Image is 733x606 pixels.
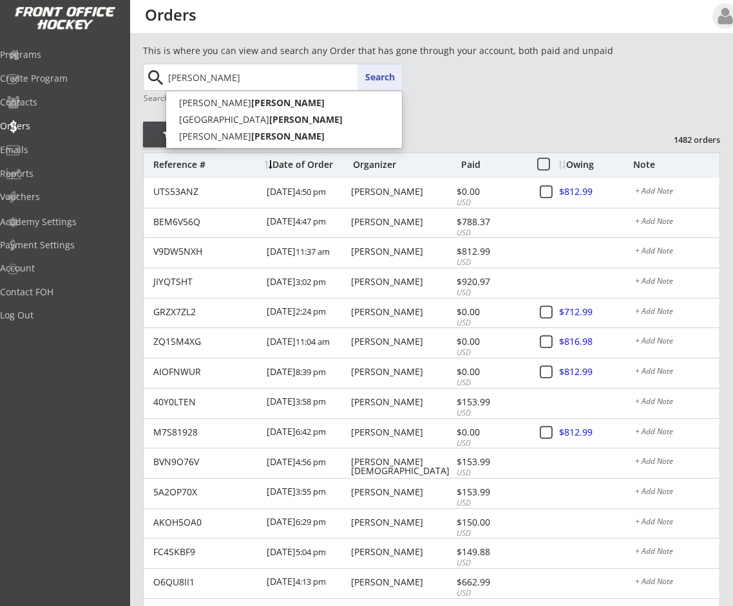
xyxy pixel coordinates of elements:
div: + Add Note [635,308,719,318]
input: Start typing name... [166,64,403,90]
div: [DATE] [267,569,348,598]
div: BEM6V56Q [153,217,259,226]
div: [PERSON_NAME] [351,247,453,256]
div: [DATE] [267,358,348,387]
div: AKOH5OA0 [153,518,259,527]
div: USD [457,468,526,479]
div: USD [457,347,526,358]
div: [DATE] [267,208,348,237]
div: Search by [144,94,180,102]
div: 5A2OP70X [153,488,259,497]
button: search [145,68,166,88]
div: [PERSON_NAME] [351,337,453,346]
div: [PERSON_NAME] [351,518,453,527]
div: $816.98 [559,337,634,346]
div: This is where you can view and search any Order that has gone through your account, both paid and... [143,44,647,57]
div: + Add Note [635,457,719,468]
div: O6QU8II1 [153,578,259,587]
font: 6:42 pm [296,426,326,437]
div: Date of Order [265,160,350,169]
div: $153.99 [457,488,526,497]
div: + Add Note [635,398,719,408]
div: Filter [143,129,216,142]
div: FC4SKBF9 [153,547,259,556]
div: + Add Note [635,367,719,378]
font: 5:04 pm [296,546,326,558]
button: Search [357,64,403,90]
div: [DATE] [267,419,348,448]
div: $812.99 [559,187,634,196]
div: $788.37 [457,217,526,226]
div: GRZX7ZL2 [153,308,259,317]
div: $0.00 [457,308,526,317]
div: [PERSON_NAME] [351,578,453,587]
p: [GEOGRAPHIC_DATA] [166,111,402,128]
div: USD [457,528,526,539]
div: USD [457,408,526,419]
div: [DATE] [267,328,348,357]
div: + Add Note [635,518,719,528]
font: 3:58 pm [296,396,326,407]
div: $920.97 [457,277,526,286]
div: USD [457,228,526,239]
div: + Add Note [635,578,719,588]
div: + Add Note [635,337,719,347]
div: USD [457,318,526,329]
font: 11:37 am [296,246,330,257]
div: USD [457,288,526,298]
div: $0.00 [457,187,526,196]
div: + Add Note [635,277,719,288]
div: + Add Note [635,488,719,498]
div: [DATE] [267,298,348,327]
font: 4:50 pm [296,186,326,197]
div: USD [457,197,526,208]
div: [PERSON_NAME][DEMOGRAPHIC_DATA] [351,457,453,475]
div: UTS53ANZ [153,187,259,196]
div: $150.00 [457,518,526,527]
div: $153.99 [457,457,526,466]
div: [DATE] [267,178,348,207]
div: [DATE] [267,509,348,538]
div: [PERSON_NAME] [351,488,453,497]
font: 3:55 pm [296,486,326,497]
font: 3:02 pm [296,276,326,288]
div: [PERSON_NAME] [351,398,453,407]
div: JIYQTSHT [153,277,259,286]
div: [DATE] [267,479,348,508]
div: [DATE] [267,238,348,267]
font: 8:39 pm [296,366,326,378]
font: 4:13 pm [296,576,326,587]
div: [PERSON_NAME] [351,547,453,556]
div: Paid [461,160,524,169]
div: $0.00 [457,367,526,376]
div: $712.99 [559,308,634,317]
div: [DATE] [267,448,348,477]
div: + Add Note [635,187,719,197]
div: ZQ1SM4XG [153,337,259,346]
div: [DATE] [267,268,348,297]
div: [PERSON_NAME] [351,367,453,376]
div: $149.88 [457,547,526,556]
div: + Add Note [635,217,719,228]
div: $153.99 [457,398,526,407]
div: + Add Note [635,547,719,558]
div: USD [457,588,526,599]
div: [PERSON_NAME] [351,277,453,286]
div: BVN9O76V [153,457,259,466]
div: M7S81928 [153,428,259,437]
strong: [PERSON_NAME] [251,96,325,109]
div: USD [457,378,526,389]
div: [DATE] [267,389,348,418]
div: USD [457,438,526,449]
div: AIOFNWUR [153,367,259,376]
div: Note [633,160,719,169]
font: 4:47 pm [296,216,326,227]
div: $812.99 [559,428,634,437]
div: $812.99 [559,367,634,376]
font: 11:04 am [296,336,330,347]
div: USD [457,257,526,268]
font: 2:24 pm [296,306,326,317]
div: USD [457,498,526,509]
div: 40Y0LTEN [153,398,259,407]
strong: [PERSON_NAME] [269,113,343,125]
